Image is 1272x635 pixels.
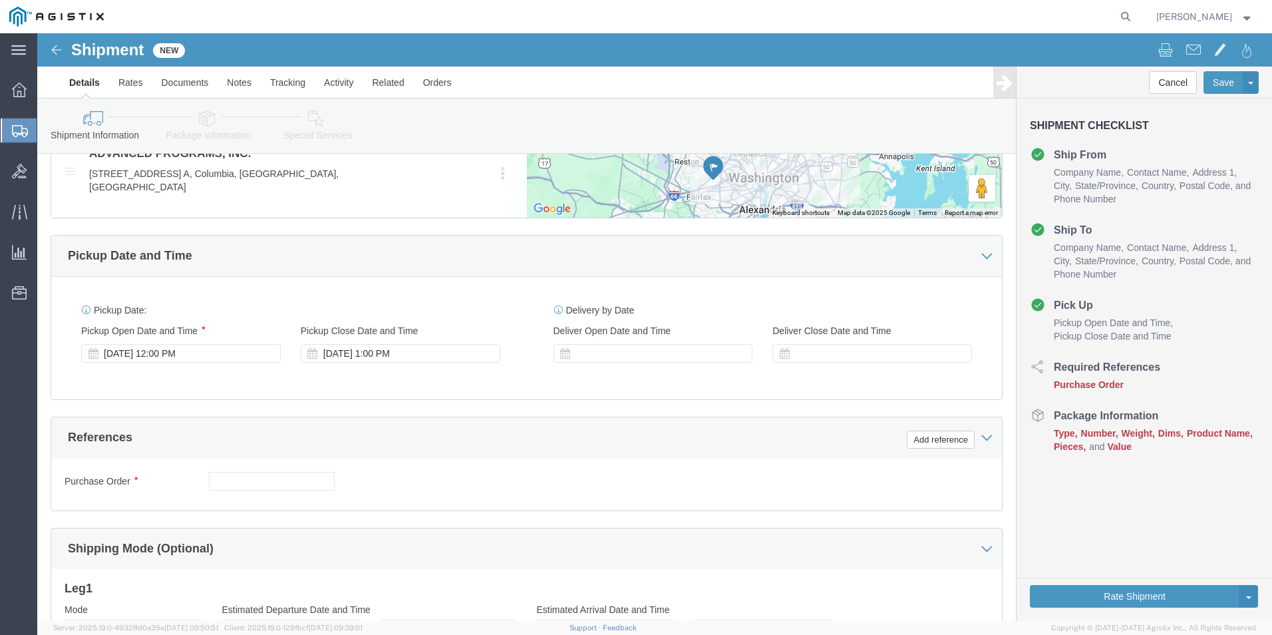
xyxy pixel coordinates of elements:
span: Copyright © [DATE]-[DATE] Agistix Inc., All Rights Reserved [1051,622,1256,634]
span: [DATE] 09:50:51 [164,624,218,632]
span: Feras Saleh [1156,9,1232,24]
a: Feedback [603,624,637,632]
a: Support [569,624,603,632]
span: Client: 2025.19.0-129fbcf [224,624,363,632]
button: [PERSON_NAME] [1156,9,1254,25]
iframe: FS Legacy Container [37,33,1272,621]
span: [DATE] 09:39:01 [309,624,363,632]
img: logo [9,7,104,27]
span: Server: 2025.19.0-49328d0a35e [53,624,218,632]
